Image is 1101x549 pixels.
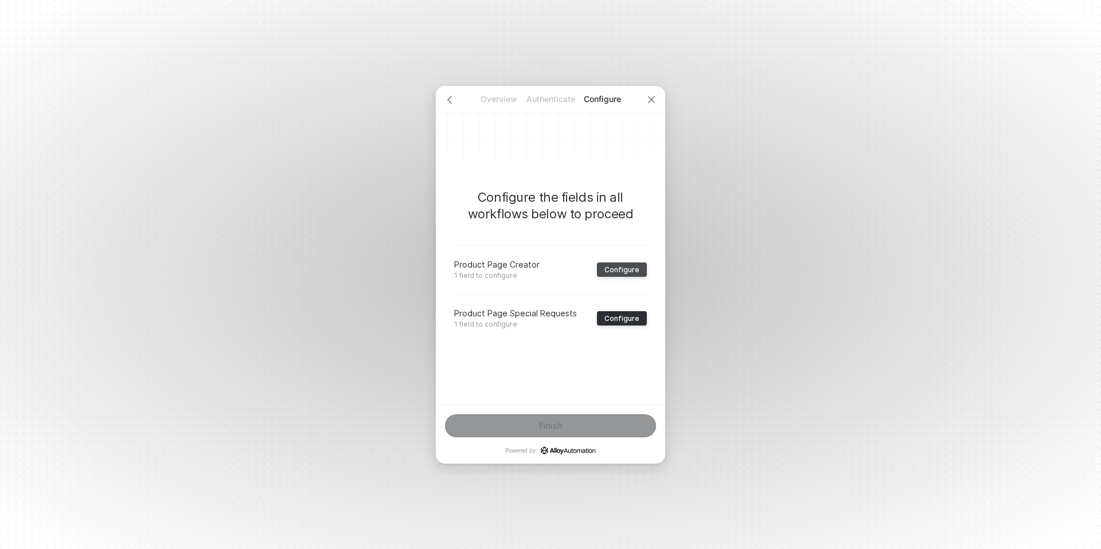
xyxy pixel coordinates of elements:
p: 1 field to configure [454,320,577,329]
button: Configure [597,311,647,326]
button: Finish [445,414,656,437]
p: Product Page Special Requests [454,308,577,319]
p: Authenticate [525,93,576,105]
p: Configure the fields in all workflows below to proceed [454,189,647,222]
span: icon-arrow-left [445,95,454,104]
p: Product Page Creator [454,260,540,270]
p: Configure [576,93,628,105]
p: Overview [473,93,525,105]
p: Powered by [505,446,596,454]
button: Configure [597,262,647,277]
div: Configure [604,314,639,323]
div: Configure [604,265,639,274]
span: icon-close [647,95,656,104]
p: 1 field to configure [454,271,540,280]
a: icon-success [541,446,596,454]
